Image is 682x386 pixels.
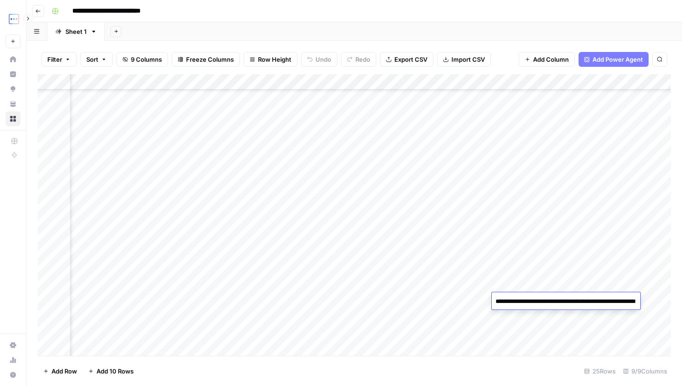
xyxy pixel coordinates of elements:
a: Settings [6,338,20,353]
img: TripleDart Logo [6,11,22,27]
button: Import CSV [437,52,491,67]
button: 9 Columns [116,52,168,67]
span: Add Column [533,55,569,64]
button: Help + Support [6,367,20,382]
button: Filter [41,52,77,67]
button: Sort [80,52,113,67]
div: 25 Rows [580,364,619,379]
a: Browse [6,111,20,126]
span: Freeze Columns [186,55,234,64]
button: Workspace: TripleDart [6,7,20,31]
span: Redo [355,55,370,64]
span: Sort [86,55,98,64]
button: Export CSV [380,52,433,67]
a: Sheet 1 [47,22,105,41]
span: Export CSV [394,55,427,64]
span: Filter [47,55,62,64]
button: Add 10 Rows [83,364,139,379]
span: Add Power Agent [592,55,643,64]
span: 9 Columns [131,55,162,64]
a: Opportunities [6,82,20,96]
div: 9/9 Columns [619,364,671,379]
span: Row Height [258,55,291,64]
span: Undo [315,55,331,64]
button: Add Power Agent [579,52,649,67]
button: Add Row [38,364,83,379]
button: Add Column [519,52,575,67]
span: Import CSV [451,55,485,64]
a: Home [6,52,20,67]
span: Add Row [51,367,77,376]
button: Undo [301,52,337,67]
button: Redo [341,52,376,67]
div: Sheet 1 [65,27,87,36]
a: Insights [6,67,20,82]
button: Freeze Columns [172,52,240,67]
a: Your Data [6,96,20,111]
button: Row Height [244,52,297,67]
span: Add 10 Rows [97,367,134,376]
a: Usage [6,353,20,367]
